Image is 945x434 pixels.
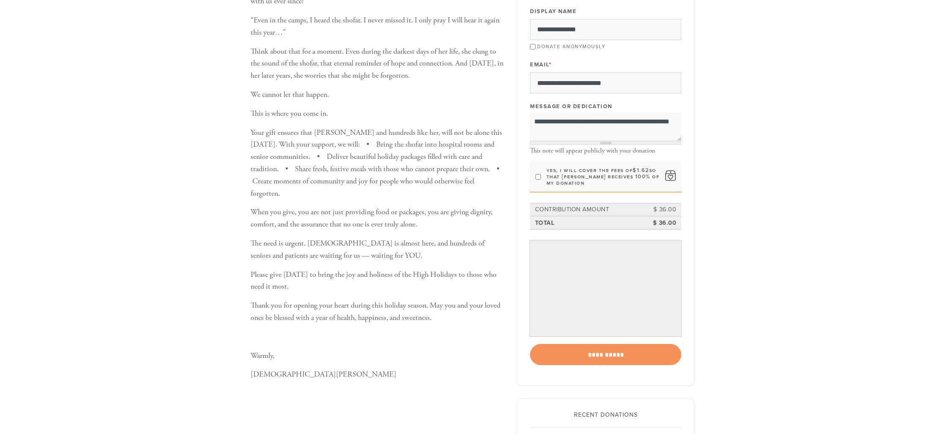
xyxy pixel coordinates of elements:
[251,269,504,293] p: Please give [DATE] to bring the joy and holiness of the High Holidays to those who need it most.
[251,14,504,39] p: “Even in the camps, I heard the shofar. I never missed it. I only pray I will hear it again this ...
[546,167,660,186] label: Yes, I will cover the fees of so that [PERSON_NAME] receives 100% of my donation
[251,368,504,381] p: [DEMOGRAPHIC_DATA][PERSON_NAME]
[530,412,681,419] h2: Recent Donations
[639,217,677,229] td: $ 36.00
[251,237,504,262] p: The need is urgent. [DEMOGRAPHIC_DATA] is almost here, and hundreds of seniors and patients are w...
[534,204,640,216] td: Contribution Amount
[639,204,677,216] td: $ 36.00
[251,206,504,231] p: When you give, you are not just providing food or packages, you are giving dignity, comfort, and ...
[251,89,504,101] p: We cannot let that happen.
[251,350,504,362] p: Warmly,
[549,61,552,68] span: This field is required.
[532,242,680,335] iframe: Secure payment input frame
[251,300,504,324] p: Thank you for opening your heart during this holiday season. May you and your loved ones be bless...
[251,108,504,120] p: This is where you come in.
[637,167,649,174] span: 1.62
[530,147,681,155] div: This note will appear publicly with your donation
[251,127,504,200] p: Your gift ensures that [PERSON_NAME] and hundreds like her, will not be alone this [DATE]. With y...
[530,8,576,15] label: Display Name
[251,46,504,82] p: Think about that for a moment. Even during the darkest days of her life, she clung to the sound o...
[537,44,605,49] label: Donate Anonymously
[530,61,552,68] label: Email
[633,167,637,174] span: $
[534,217,640,229] td: Total
[530,103,612,110] label: Message or dedication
